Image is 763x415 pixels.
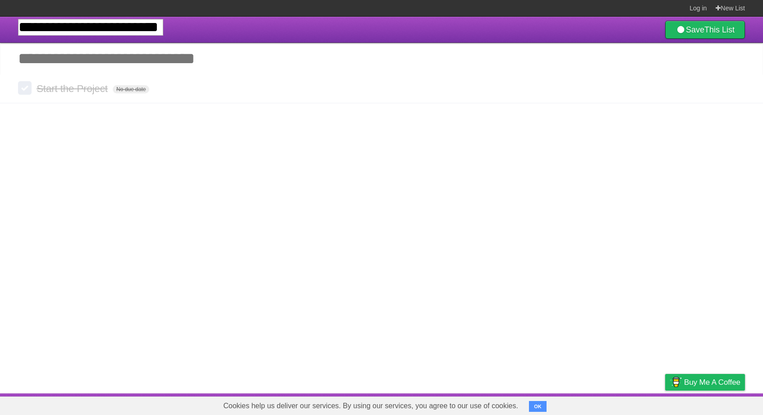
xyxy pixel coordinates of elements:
[665,374,745,391] a: Buy me a coffee
[529,401,547,412] button: OK
[653,396,677,413] a: Privacy
[670,374,682,390] img: Buy me a coffee
[575,396,611,413] a: Developers
[704,25,735,34] b: This List
[214,397,527,415] span: Cookies help us deliver our services. By using our services, you agree to our use of cookies.
[688,396,745,413] a: Suggest a feature
[665,21,745,39] a: SaveThis List
[623,396,643,413] a: Terms
[18,81,32,95] label: Done
[684,374,740,390] span: Buy me a coffee
[37,83,110,94] span: Start the Project
[113,85,149,93] span: No due date
[545,396,564,413] a: About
